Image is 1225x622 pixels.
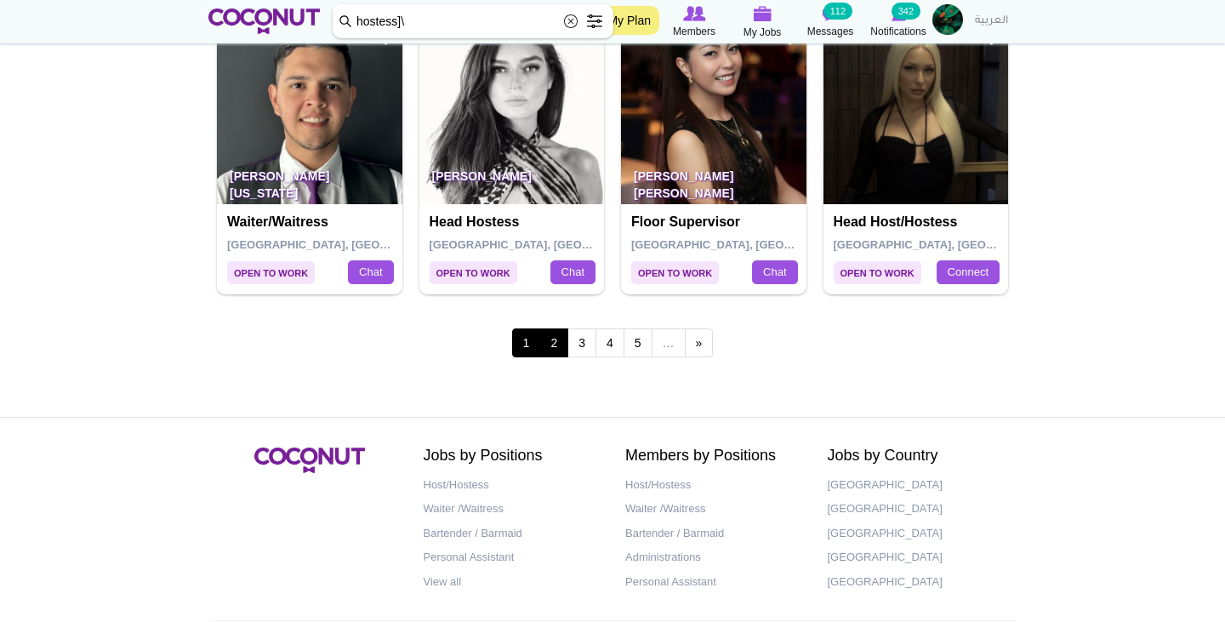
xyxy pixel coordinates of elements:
[621,157,806,204] p: [PERSON_NAME] [PERSON_NAME]
[631,238,874,251] span: [GEOGRAPHIC_DATA], [GEOGRAPHIC_DATA]
[512,328,541,357] span: 1
[864,4,932,40] a: Notifications Notifications 342
[807,23,854,40] span: Messages
[937,260,1000,284] a: Connect
[823,3,852,20] small: 112
[892,3,920,20] small: 342
[424,522,601,546] a: Bartender / Barmaid
[430,261,517,284] span: Open to Work
[673,23,715,40] span: Members
[828,448,1005,465] h2: Jobs by Country
[966,4,1017,38] a: العربية
[631,261,719,284] span: Open to Work
[834,261,921,284] span: Open to Work
[828,522,1005,546] a: [GEOGRAPHIC_DATA]
[254,448,365,473] img: Coconut
[333,4,613,38] input: Search members by role or city
[567,328,596,357] a: 3
[683,6,705,21] img: Browse Members
[822,6,839,21] img: Messages
[625,448,802,465] h2: Members by Positions
[796,4,864,40] a: Messages Messages 112
[870,23,926,40] span: Notifications
[625,545,802,570] a: Administrations
[419,157,605,204] p: [PERSON_NAME]
[828,570,1005,595] a: [GEOGRAPHIC_DATA]
[430,214,599,230] h4: Head Hostess
[430,238,672,251] span: [GEOGRAPHIC_DATA], [GEOGRAPHIC_DATA]
[828,497,1005,522] a: [GEOGRAPHIC_DATA]
[227,214,396,230] h4: Waiter/Waitress
[424,448,601,465] h2: Jobs by Positions
[208,9,320,34] img: Home
[834,238,1076,251] span: [GEOGRAPHIC_DATA], [GEOGRAPHIC_DATA]
[424,570,601,595] a: View all
[539,328,568,357] a: 2
[227,238,470,251] span: [GEOGRAPHIC_DATA], [GEOGRAPHIC_DATA]
[744,24,782,41] span: My Jobs
[753,6,772,21] img: My Jobs
[625,522,802,546] a: Bartender / Barmaid
[217,157,402,204] p: [PERSON_NAME] [US_STATE] [PERSON_NAME]
[828,473,1005,498] a: [GEOGRAPHIC_DATA]
[625,497,802,522] a: Waiter /Waitress
[652,328,686,357] span: …
[550,260,595,284] a: Chat
[625,473,802,498] a: Host/Hostess
[834,214,1003,230] h4: Head Host/Hostess
[892,6,906,21] img: Notifications
[227,261,315,284] span: Open to Work
[424,545,601,570] a: Personal Assistant
[424,473,601,498] a: Host/Hostess
[631,214,801,230] h4: Floor Supervisor
[624,328,652,357] a: 5
[685,328,714,357] a: next ›
[625,570,802,595] a: Personal Assistant
[424,497,601,522] a: Waiter /Waitress
[660,4,728,40] a: Browse Members Members
[828,545,1005,570] a: [GEOGRAPHIC_DATA]
[728,4,796,41] a: My Jobs My Jobs
[752,260,797,284] a: Chat
[348,260,393,284] a: Chat
[599,6,659,35] a: My Plan
[595,328,624,357] a: 4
